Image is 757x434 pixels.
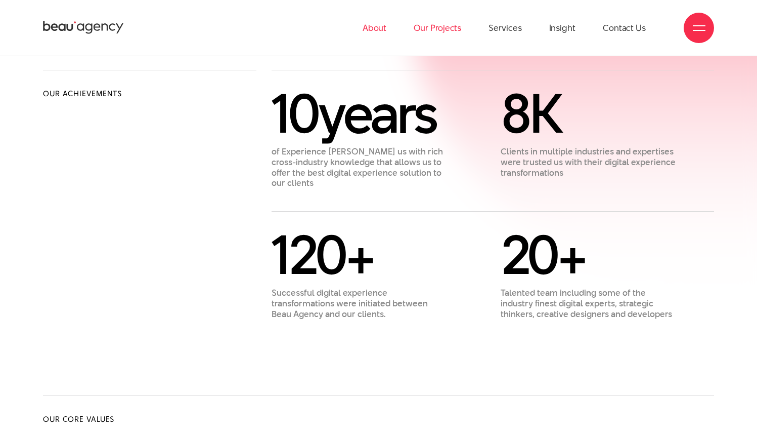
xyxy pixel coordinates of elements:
[501,217,558,293] span: 20
[43,414,199,425] h2: Our Core Values
[272,146,447,188] p: of Experience [PERSON_NAME] us with rich cross-industry knowledge that allows us to offer the bes...
[272,88,447,139] div: years
[272,75,318,151] span: 10
[43,88,256,99] h2: Our Achievements
[272,288,447,319] p: Successful digital experience transformations were initiated between Beau Agency and our clients.
[501,146,676,178] p: Clients in multiple industries and expertises were trusted us with their digital experience trans...
[272,229,447,280] div: +
[501,229,676,280] div: +
[501,288,676,319] p: Talented team including some of the industry finest digital experts, strategic thinkers, creative...
[501,75,530,151] span: 8
[272,217,345,293] span: 120
[501,88,676,139] div: K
